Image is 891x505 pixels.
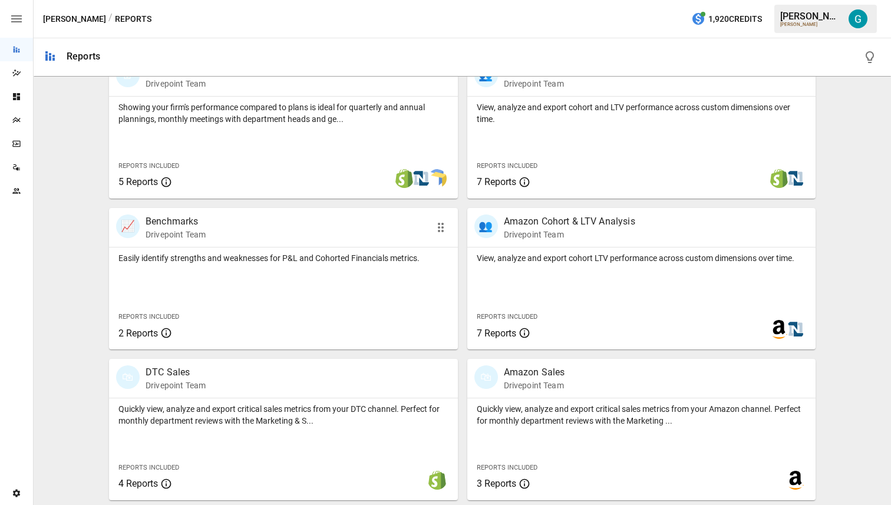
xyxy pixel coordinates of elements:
[780,11,841,22] div: [PERSON_NAME]
[786,169,805,188] img: netsuite
[395,169,414,188] img: shopify
[786,471,805,490] img: amazon
[108,12,113,27] div: /
[687,8,767,30] button: 1,920Credits
[118,464,179,471] span: Reports Included
[118,328,158,339] span: 2 Reports
[118,176,158,187] span: 5 Reports
[477,328,516,339] span: 7 Reports
[116,214,140,238] div: 📈
[43,12,106,27] button: [PERSON_NAME]
[146,229,206,240] p: Drivepoint Team
[504,78,619,90] p: Drivepoint Team
[770,169,788,188] img: shopify
[67,51,100,62] div: Reports
[477,252,807,264] p: View, analyze and export cohort LTV performance across custom dimensions over time.
[770,320,788,339] img: amazon
[708,12,762,27] span: 1,920 Credits
[118,403,448,427] p: Quickly view, analyze and export critical sales metrics from your DTC channel. Perfect for monthl...
[786,320,805,339] img: netsuite
[477,176,516,187] span: 7 Reports
[477,162,537,170] span: Reports Included
[116,365,140,389] div: 🛍
[477,313,537,321] span: Reports Included
[474,365,498,389] div: 🛍
[146,78,220,90] p: Drivepoint Team
[504,379,565,391] p: Drivepoint Team
[428,471,447,490] img: shopify
[474,214,498,238] div: 👥
[118,101,448,125] p: Showing your firm's performance compared to plans is ideal for quarterly and annual plannings, mo...
[118,478,158,489] span: 4 Reports
[477,101,807,125] p: View, analyze and export cohort and LTV performance across custom dimensions over time.
[118,252,448,264] p: Easily identify strengths and weaknesses for P&L and Cohorted Financials metrics.
[118,162,179,170] span: Reports Included
[849,9,867,28] img: Gavin Acres
[504,214,635,229] p: Amazon Cohort & LTV Analysis
[477,403,807,427] p: Quickly view, analyze and export critical sales metrics from your Amazon channel. Perfect for mon...
[477,464,537,471] span: Reports Included
[504,365,565,379] p: Amazon Sales
[146,214,206,229] p: Benchmarks
[428,169,447,188] img: smart model
[780,22,841,27] div: [PERSON_NAME]
[146,365,206,379] p: DTC Sales
[146,379,206,391] p: Drivepoint Team
[477,478,516,489] span: 3 Reports
[504,229,635,240] p: Drivepoint Team
[411,169,430,188] img: netsuite
[118,313,179,321] span: Reports Included
[841,2,874,35] button: Gavin Acres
